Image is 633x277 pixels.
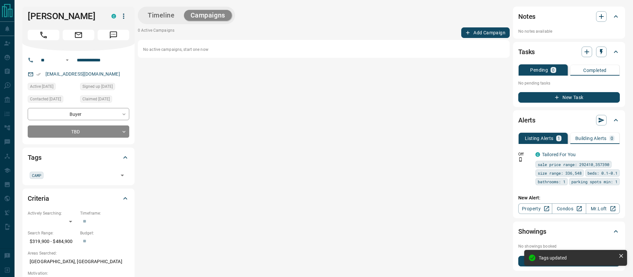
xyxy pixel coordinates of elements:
[80,95,129,105] div: Sun Aug 24 2025
[611,136,613,141] p: 0
[98,30,129,40] span: Message
[552,203,586,214] a: Condos
[538,161,609,168] span: sale price range: 292410,357390
[583,68,607,73] p: Completed
[28,256,129,267] p: [GEOGRAPHIC_DATA], [GEOGRAPHIC_DATA]
[82,96,110,102] span: Claimed [DATE]
[80,230,129,236] p: Budget:
[539,255,616,260] div: Tags updated
[518,92,620,103] button: New Task
[118,171,127,180] button: Open
[518,115,535,125] h2: Alerts
[588,170,618,176] span: beds: 0.1-0.1
[80,83,129,92] div: Sat Jul 19 2025
[518,243,620,249] p: No showings booked
[518,11,535,22] h2: Notes
[28,83,77,92] div: Sat Aug 23 2025
[518,203,552,214] a: Property
[518,78,620,88] p: No pending tasks
[28,190,129,206] div: Criteria
[518,44,620,60] div: Tasks
[538,178,565,185] span: bathrooms: 1
[32,172,41,179] span: CAMP
[28,250,129,256] p: Areas Searched:
[571,178,618,185] span: parking spots min: 1
[138,27,174,38] p: 0 Active Campaigns
[518,194,620,201] p: New Alert:
[525,136,554,141] p: Listing Alerts
[586,203,620,214] a: Mr.Loft
[30,96,61,102] span: Contacted [DATE]
[538,170,582,176] span: size range: 336,548
[111,14,116,18] div: condos.ca
[461,27,510,38] button: Add Campaign
[518,226,546,237] h2: Showings
[530,68,548,72] p: Pending
[143,47,504,52] p: No active campaigns, start one now
[518,224,620,239] div: Showings
[518,151,531,157] p: Off
[63,56,71,64] button: Open
[535,152,540,157] div: condos.ca
[552,68,555,72] p: 0
[30,83,53,90] span: Active [DATE]
[28,236,77,247] p: $319,900 - $484,900
[28,230,77,236] p: Search Range:
[518,256,620,266] button: New Showing
[28,152,41,163] h2: Tags
[141,10,181,21] button: Timeline
[28,11,102,21] h1: [PERSON_NAME]
[518,157,523,162] svg: Push Notification Only
[28,125,129,138] div: TBD
[518,9,620,24] div: Notes
[82,83,113,90] span: Signed up [DATE]
[28,270,129,276] p: Motivation:
[542,152,576,157] a: Tailored For You
[63,30,94,40] span: Email
[28,210,77,216] p: Actively Searching:
[28,108,129,120] div: Buyer
[28,30,59,40] span: Call
[28,95,77,105] div: Sun Aug 24 2025
[45,71,120,77] a: [EMAIL_ADDRESS][DOMAIN_NAME]
[36,72,41,77] svg: Email Verified
[80,210,129,216] p: Timeframe:
[575,136,607,141] p: Building Alerts
[518,47,535,57] h2: Tasks
[28,193,49,204] h2: Criteria
[28,150,129,165] div: Tags
[184,10,232,21] button: Campaigns
[518,28,620,34] p: No notes available
[558,136,560,141] p: 1
[518,112,620,128] div: Alerts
